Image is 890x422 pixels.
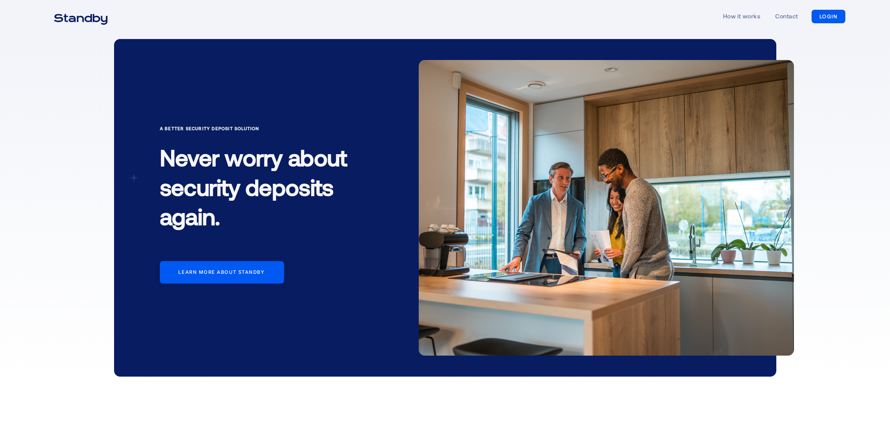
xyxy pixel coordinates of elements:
a: Learn more about standby [160,261,284,284]
div: Learn more about standby [178,269,265,275]
a: home [45,9,117,24]
a: LOGIN [812,10,846,23]
div: A Better Security Deposit Solution [160,125,370,132]
h1: Never worry about security deposits again. [160,137,370,243]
